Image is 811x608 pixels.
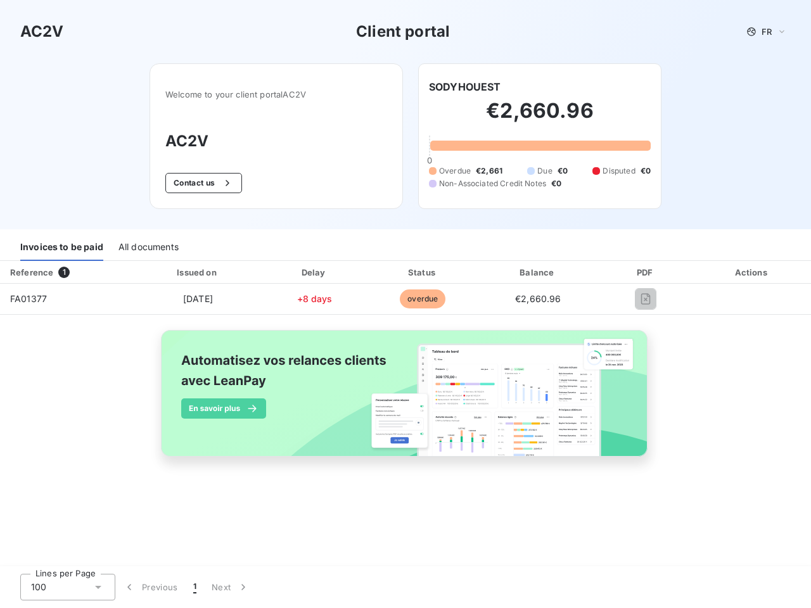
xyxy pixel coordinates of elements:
[537,165,552,177] span: Due
[439,178,546,189] span: Non-Associated Credit Notes
[603,165,635,177] span: Disputed
[601,266,691,279] div: PDF
[429,98,651,136] h2: €2,660.96
[297,293,333,304] span: +8 days
[204,574,257,600] button: Next
[165,89,387,99] span: Welcome to your client portal AC2V
[481,266,596,279] div: Balance
[31,581,46,593] span: 100
[476,165,502,177] span: €2,661
[370,266,475,279] div: Status
[115,574,186,600] button: Previous
[515,293,561,304] span: €2,660.96
[165,130,387,153] h3: AC2V
[558,165,568,177] span: €0
[193,581,196,593] span: 1
[150,322,661,478] img: banner
[20,20,64,43] h3: AC2V
[10,267,53,277] div: Reference
[439,165,471,177] span: Overdue
[641,165,651,177] span: €0
[264,266,365,279] div: Delay
[762,27,772,37] span: FR
[427,155,432,165] span: 0
[183,293,213,304] span: [DATE]
[137,266,259,279] div: Issued on
[58,267,70,278] span: 1
[165,173,242,193] button: Contact us
[186,574,204,600] button: 1
[20,234,103,261] div: Invoices to be paid
[429,79,501,94] h6: SODYHOUEST
[696,266,808,279] div: Actions
[118,234,179,261] div: All documents
[356,20,450,43] h3: Client portal
[400,289,445,308] span: overdue
[551,178,561,189] span: €0
[10,293,47,304] span: FA01377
